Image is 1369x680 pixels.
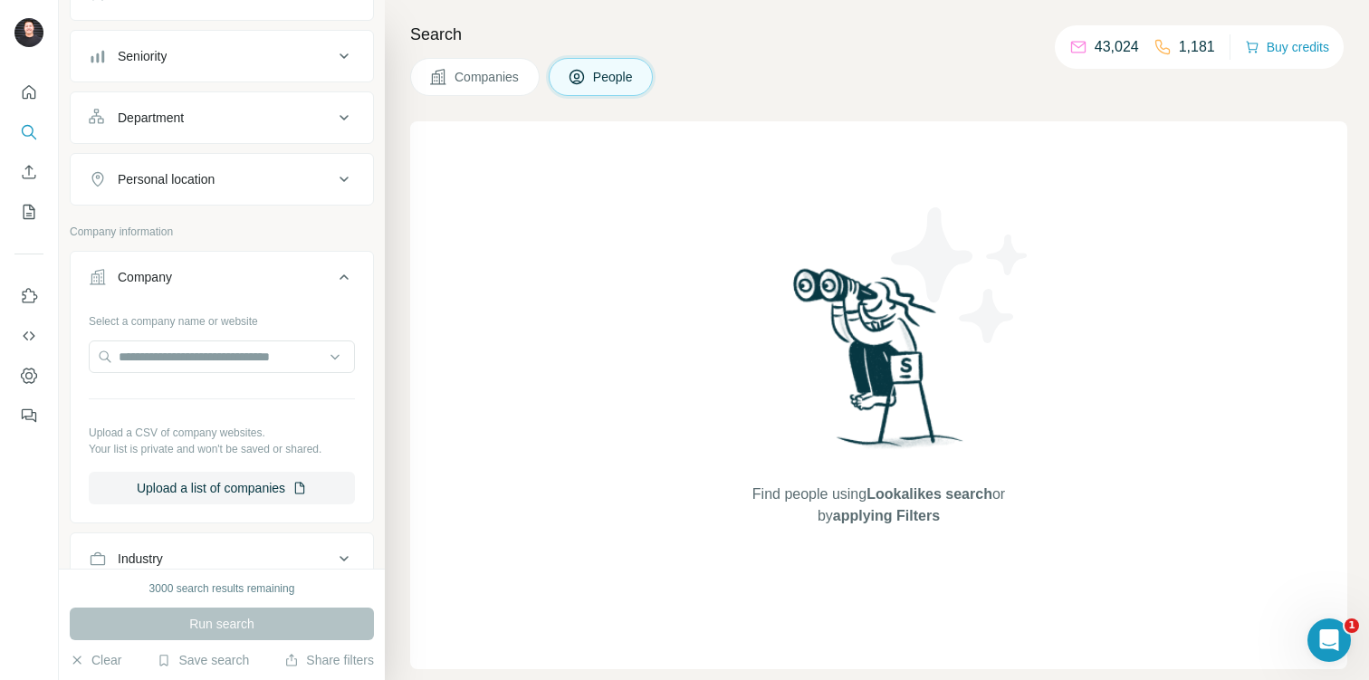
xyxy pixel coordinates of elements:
div: Seniority [118,47,167,65]
span: Lookalikes search [866,486,992,502]
p: Upload a CSV of company websites. [89,425,355,441]
p: 43,024 [1095,36,1139,58]
button: Enrich CSV [14,156,43,188]
img: Surfe Illustration - Stars [879,194,1042,357]
span: 1 [1345,618,1359,633]
button: Buy credits [1245,34,1329,60]
button: Use Surfe on LinkedIn [14,280,43,312]
button: My lists [14,196,43,228]
button: Quick start [14,76,43,109]
div: 3000 search results remaining [149,580,295,597]
span: applying Filters [833,508,940,523]
p: Your list is private and won't be saved or shared. [89,441,355,457]
button: Seniority [71,34,373,78]
button: Save search [157,651,249,669]
button: Share filters [284,651,374,669]
img: Surfe Illustration - Woman searching with binoculars [785,263,973,465]
p: 1,181 [1179,36,1215,58]
button: Company [71,255,373,306]
div: Industry [118,550,163,568]
button: Industry [71,537,373,580]
button: Department [71,96,373,139]
span: Find people using or by [733,484,1023,527]
button: Dashboard [14,359,43,392]
h4: Search [410,22,1347,47]
span: People [593,68,635,86]
button: Clear [70,651,121,669]
button: Feedback [14,399,43,432]
iframe: Intercom live chat [1307,618,1351,662]
div: Select a company name or website [89,306,355,330]
button: Personal location [71,158,373,201]
p: Company information [70,224,374,240]
span: Companies [455,68,521,86]
div: Department [118,109,184,127]
button: Use Surfe API [14,320,43,352]
img: Avatar [14,18,43,47]
div: Personal location [118,170,215,188]
button: Upload a list of companies [89,472,355,504]
div: Company [118,268,172,286]
button: Search [14,116,43,148]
